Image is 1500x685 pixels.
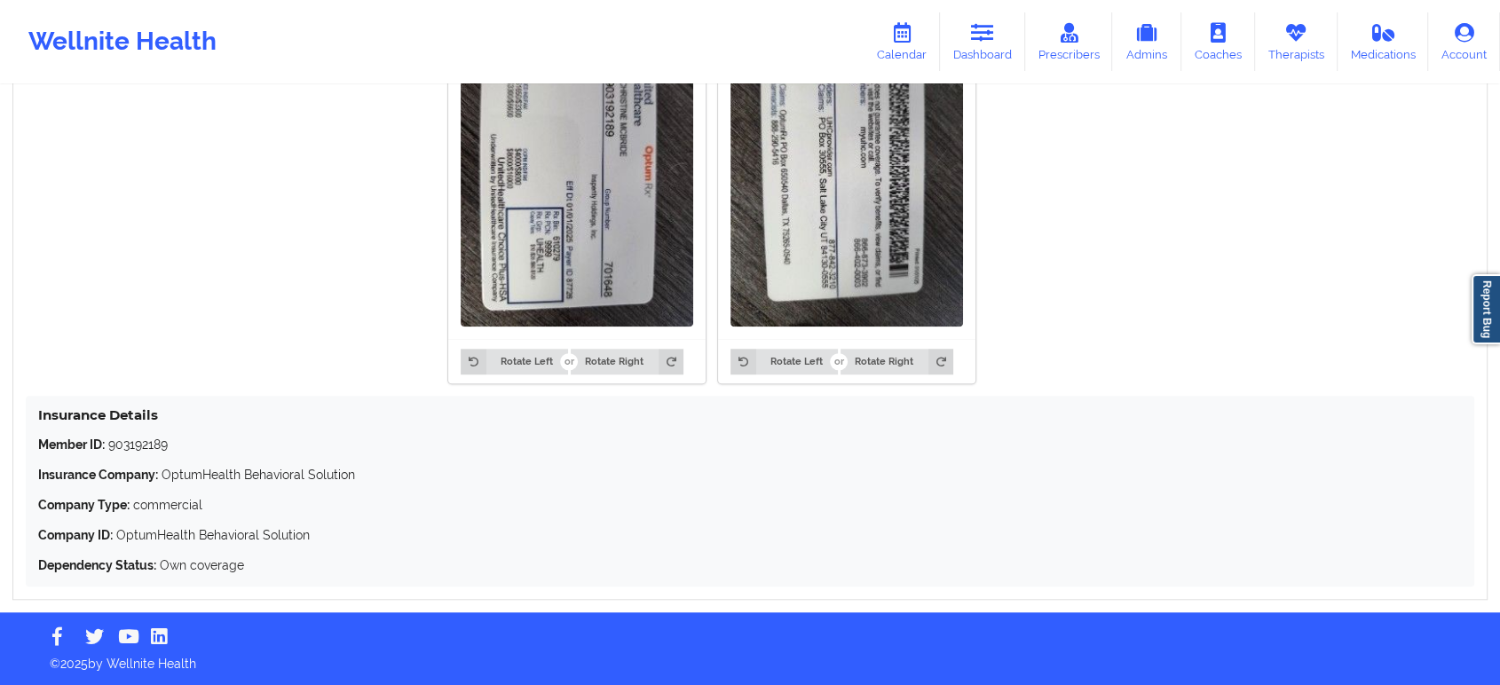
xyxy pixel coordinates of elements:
[38,466,1462,484] p: OptumHealth Behavioral Solution
[864,12,940,71] a: Calendar
[461,349,567,374] button: Rotate Left
[38,558,156,572] strong: Dependency Status:
[1181,12,1255,71] a: Coaches
[571,349,683,374] button: Rotate Right
[38,406,1462,423] h4: Insurance Details
[37,642,1463,673] p: © 2025 by Wellnite Health
[38,526,1462,544] p: OptumHealth Behavioral Solution
[38,496,1462,514] p: commercial
[38,498,130,512] strong: Company Type:
[1025,12,1113,71] a: Prescribers
[38,468,158,482] strong: Insurance Company:
[38,528,113,542] strong: Company ID:
[461,17,693,327] img: Christine Mcbride
[38,437,105,452] strong: Member ID:
[38,436,1462,453] p: 903192189
[940,12,1025,71] a: Dashboard
[1338,12,1429,71] a: Medications
[38,556,1462,574] p: Own coverage
[730,349,837,374] button: Rotate Left
[730,17,963,327] img: Christine Mcbride
[841,349,953,374] button: Rotate Right
[1428,12,1500,71] a: Account
[1112,12,1181,71] a: Admins
[1255,12,1338,71] a: Therapists
[1472,274,1500,344] a: Report Bug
